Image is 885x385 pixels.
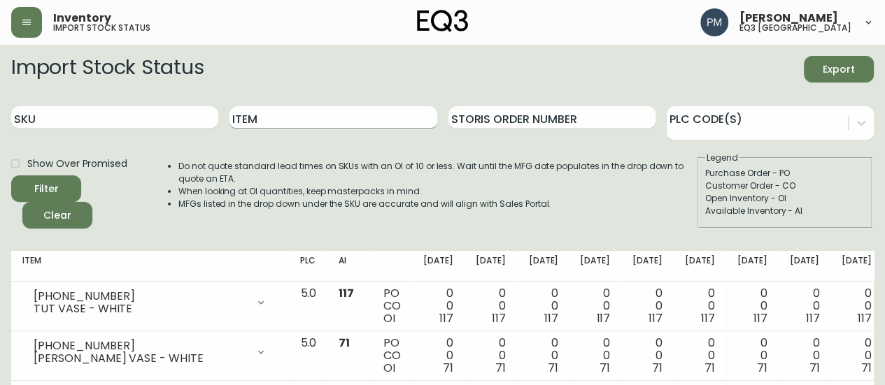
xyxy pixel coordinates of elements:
[53,13,111,24] span: Inventory
[34,207,81,224] span: Clear
[289,282,327,331] td: 5.0
[548,360,558,376] span: 71
[22,202,92,228] button: Clear
[528,287,558,325] div: 0 0
[858,310,872,326] span: 117
[685,337,715,375] div: 0 0
[34,290,247,303] div: [PHONE_NUMBER]
[789,287,819,325] div: 0 0
[739,24,851,32] h5: eq3 [GEOGRAPHIC_DATA]
[34,352,247,365] div: [PERSON_NAME] VASE - WHITE
[705,360,715,376] span: 71
[705,167,865,180] div: Purchase Order - PO
[339,285,354,301] span: 117
[439,310,453,326] span: 117
[528,337,558,375] div: 0 0
[544,310,558,326] span: 117
[815,61,863,78] span: Export
[600,360,610,376] span: 71
[804,56,874,82] button: Export
[830,251,883,282] th: [DATE]
[53,24,150,32] h5: import stock status
[580,287,610,325] div: 0 0
[34,180,59,198] div: Filter
[737,337,767,375] div: 0 0
[701,310,715,326] span: 117
[705,192,865,205] div: Open Inventory - OI
[34,340,247,352] div: [PHONE_NUMBER]
[596,310,610,326] span: 117
[423,287,453,325] div: 0 0
[842,337,872,375] div: 0 0
[700,8,728,36] img: 0a7c5790205149dfd4c0ba0a3a48f705
[652,360,663,376] span: 71
[11,175,81,202] button: Filter
[34,303,247,315] div: TUT VASE - WHITE
[417,10,469,32] img: logo
[569,251,621,282] th: [DATE]
[327,251,372,282] th: AI
[22,337,278,368] div: [PHONE_NUMBER][PERSON_NAME] VASE - WHITE
[861,360,872,376] span: 71
[632,287,663,325] div: 0 0
[495,360,506,376] span: 71
[289,251,327,282] th: PLC
[778,251,830,282] th: [DATE]
[289,331,327,381] td: 5.0
[11,251,289,282] th: Item
[383,287,401,325] div: PO CO
[383,310,395,326] span: OI
[809,360,819,376] span: 71
[412,251,465,282] th: [DATE]
[705,180,865,192] div: Customer Order - CO
[11,56,204,82] h2: Import Stock Status
[685,287,715,325] div: 0 0
[705,152,739,164] legend: Legend
[726,251,779,282] th: [DATE]
[178,185,696,198] li: When looking at OI quantities, keep masterpacks in mind.
[383,360,395,376] span: OI
[178,160,696,185] li: Do not quote standard lead times on SKUs with an OI of 10 or less. Wait until the MFG date popula...
[465,251,517,282] th: [DATE]
[705,205,865,217] div: Available Inventory - AI
[674,251,726,282] th: [DATE]
[842,287,872,325] div: 0 0
[517,251,569,282] th: [DATE]
[580,337,610,375] div: 0 0
[27,157,127,171] span: Show Over Promised
[753,310,767,326] span: 117
[632,337,663,375] div: 0 0
[476,337,506,375] div: 0 0
[339,335,350,351] span: 71
[443,360,453,376] span: 71
[476,287,506,325] div: 0 0
[22,287,278,318] div: [PHONE_NUMBER]TUT VASE - WHITE
[737,287,767,325] div: 0 0
[423,337,453,375] div: 0 0
[178,198,696,210] li: MFGs listed in the drop down under the SKU are accurate and will align with Sales Portal.
[649,310,663,326] span: 117
[789,337,819,375] div: 0 0
[739,13,838,24] span: [PERSON_NAME]
[757,360,767,376] span: 71
[492,310,506,326] span: 117
[383,337,401,375] div: PO CO
[621,251,674,282] th: [DATE]
[805,310,819,326] span: 117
